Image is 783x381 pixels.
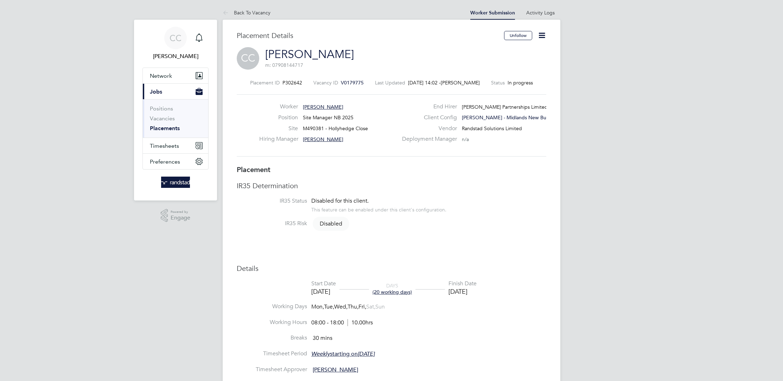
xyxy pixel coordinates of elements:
[237,319,307,326] label: Working Hours
[348,303,358,310] span: Thu,
[504,31,532,40] button: Unfollow
[171,209,190,215] span: Powered by
[150,88,162,95] span: Jobs
[143,138,208,153] button: Timesheets
[334,303,348,310] span: Wed,
[303,104,343,110] span: [PERSON_NAME]
[303,136,343,142] span: [PERSON_NAME]
[150,115,175,122] a: Vacancies
[142,27,209,61] a: CC[PERSON_NAME]
[348,319,373,326] span: 10.00hrs
[470,10,515,16] a: Worker Submission
[311,350,330,357] em: Weekly
[237,334,307,342] label: Breaks
[462,104,548,110] span: [PERSON_NAME] Partnerships Limited
[143,68,208,83] button: Network
[398,114,457,121] label: Client Config
[142,52,209,61] span: Corbon Clarke-Selby
[311,287,336,296] div: [DATE]
[237,350,307,357] label: Timesheet Period
[311,205,446,213] div: This feature can be enabled under this client's configuration.
[150,105,173,112] a: Positions
[311,197,369,204] span: Disabled for this client.
[237,181,546,190] h3: IR35 Determination
[313,366,358,373] span: [PERSON_NAME]
[448,287,477,296] div: [DATE]
[441,80,480,86] span: [PERSON_NAME]
[311,350,375,357] span: starting on
[237,47,259,70] span: CC
[398,135,457,143] label: Deployment Manager
[237,303,307,310] label: Working Days
[303,114,354,121] span: Site Manager NB 2025
[250,80,280,86] label: Placement ID
[170,33,182,43] span: CC
[358,303,366,310] span: Fri,
[375,80,405,86] label: Last Updated
[311,319,373,326] div: 08:00 - 18:00
[358,350,375,357] em: [DATE]
[259,114,298,121] label: Position
[462,125,522,132] span: Randstad Solutions Limited
[526,9,555,16] a: Activity Logs
[369,282,415,295] div: DAYS
[398,103,457,110] label: End Hirer
[143,99,208,138] div: Jobs
[237,31,499,40] h3: Placement Details
[150,158,180,165] span: Preferences
[237,366,307,373] label: Timesheet Approver
[259,135,298,143] label: Hiring Manager
[142,177,209,188] a: Go to home page
[150,72,172,79] span: Network
[366,303,375,310] span: Sat,
[375,303,385,310] span: Sun
[462,136,469,142] span: n/a
[134,20,217,201] nav: Main navigation
[237,165,270,174] b: Placement
[373,289,412,295] span: (20 working days)
[150,125,180,132] a: Placements
[408,80,441,86] span: [DATE] 14:02 -
[448,280,477,287] div: Finish Date
[265,47,354,61] a: [PERSON_NAME]
[311,280,336,287] div: Start Date
[324,303,334,310] span: Tue,
[311,303,324,310] span: Mon,
[462,114,552,121] span: [PERSON_NAME] - Midlands New Build
[265,62,303,68] span: m: 07908144717
[237,264,546,273] h3: Details
[150,142,179,149] span: Timesheets
[171,215,190,221] span: Engage
[508,80,533,86] span: In progress
[303,125,368,132] span: M490381 - Hollyhedge Close
[313,335,332,342] span: 30 mins
[237,197,307,205] label: IR35 Status
[223,9,270,16] a: Back To Vacancy
[161,177,190,188] img: randstad-logo-retina.png
[341,80,364,86] span: V0179775
[259,103,298,110] label: Worker
[282,80,302,86] span: P302642
[237,220,307,227] label: IR35 Risk
[143,154,208,169] button: Preferences
[398,125,457,132] label: Vendor
[313,217,349,231] span: Disabled
[143,84,208,99] button: Jobs
[313,80,338,86] label: Vacancy ID
[259,125,298,132] label: Site
[491,80,505,86] label: Status
[161,209,191,222] a: Powered byEngage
